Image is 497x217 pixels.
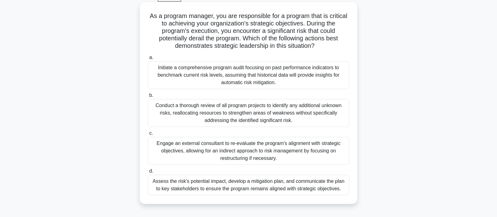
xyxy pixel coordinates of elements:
[149,55,153,60] span: a.
[149,168,153,174] span: d.
[148,175,349,195] div: Assess the risk's potential impact, develop a mitigation plan, and communicate the plan to key st...
[148,99,349,127] div: Conduct a thorough review of all program projects to identify any additional unknown risks, reall...
[149,130,153,136] span: c.
[148,61,349,89] div: Initiate a comprehensive program audit focusing on past performance indicators to benchmark curre...
[147,12,350,50] h5: As a program manager, you are responsible for a program that is critical to achieving your organi...
[148,137,349,165] div: Engage an external consultant to re-evaluate the program's alignment with strategic objectives, a...
[149,93,153,98] span: b.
